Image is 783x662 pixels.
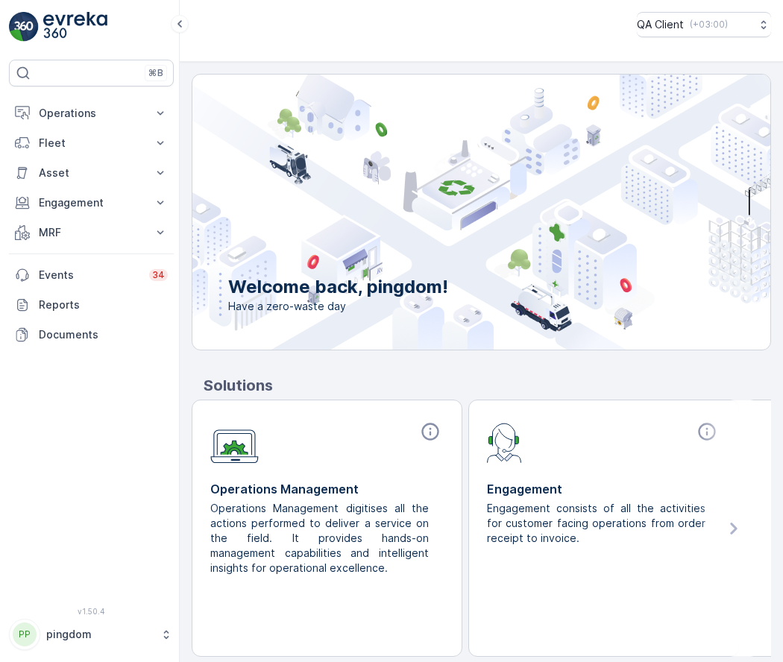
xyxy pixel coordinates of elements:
p: Engagement [487,480,720,498]
p: Solutions [204,374,771,397]
span: v 1.50.4 [9,607,174,616]
p: Reports [39,297,168,312]
img: module-icon [487,421,522,463]
p: Operations Management [210,480,444,498]
button: Asset [9,158,174,188]
button: QA Client(+03:00) [637,12,771,37]
p: Fleet [39,136,144,151]
p: Engagement [39,195,144,210]
p: Events [39,268,140,283]
p: MRF [39,225,144,240]
img: logo_light-DOdMpM7g.png [43,12,107,42]
p: ( +03:00 ) [690,19,728,31]
a: Events34 [9,260,174,290]
p: Asset [39,165,144,180]
button: PPpingdom [9,619,174,650]
div: PP [13,622,37,646]
a: Reports [9,290,174,320]
p: Engagement consists of all the activities for customer facing operations from order receipt to in... [487,501,708,546]
p: Operations [39,106,144,121]
button: Engagement [9,188,174,218]
p: ⌘B [148,67,163,79]
img: module-icon [210,421,259,464]
a: Documents [9,320,174,350]
span: Have a zero-waste day [228,299,448,314]
p: Welcome back, pingdom! [228,275,448,299]
p: 34 [152,269,165,281]
img: logo [9,12,39,42]
p: QA Client [637,17,684,32]
img: city illustration [125,75,770,350]
p: pingdom [46,627,153,642]
p: Documents [39,327,168,342]
button: Operations [9,98,174,128]
p: Operations Management digitises all the actions performed to deliver a service on the field. It p... [210,501,432,576]
button: MRF [9,218,174,248]
button: Fleet [9,128,174,158]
